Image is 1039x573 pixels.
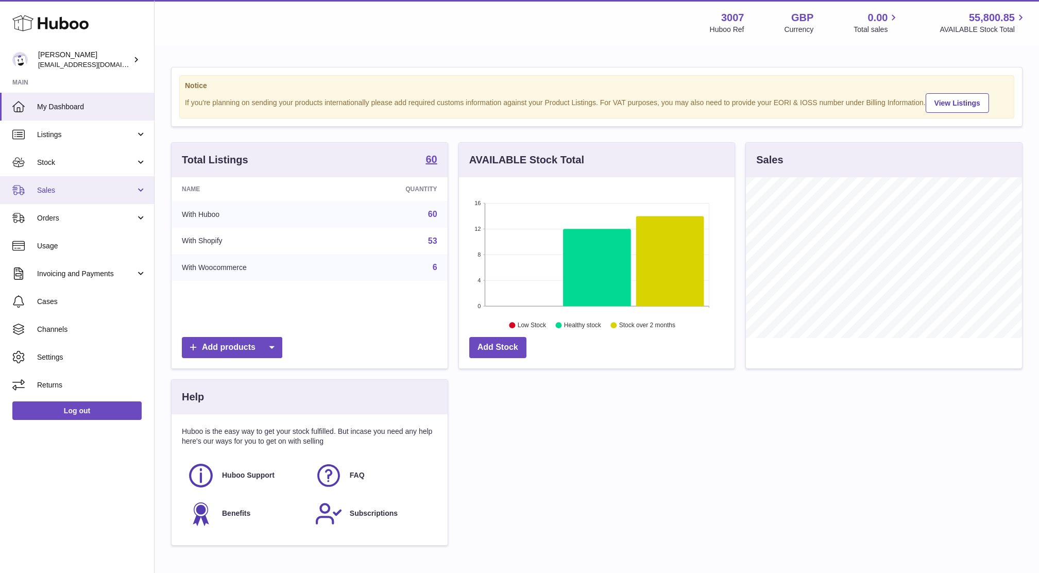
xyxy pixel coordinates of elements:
[940,25,1027,35] span: AVAILABLE Stock Total
[37,241,146,251] span: Usage
[182,337,282,358] a: Add products
[37,130,135,140] span: Listings
[187,462,304,490] a: Huboo Support
[37,269,135,279] span: Invoicing and Payments
[619,322,675,329] text: Stock over 2 months
[469,337,526,358] a: Add Stock
[172,177,343,201] th: Name
[969,11,1015,25] span: 55,800.85
[350,470,365,480] span: FAQ
[315,462,432,490] a: FAQ
[185,92,1009,113] div: If you're planning on sending your products internationally please add required customs informati...
[564,322,602,329] text: Healthy stock
[343,177,447,201] th: Quantity
[428,237,437,245] a: 53
[37,380,146,390] span: Returns
[478,303,481,309] text: 0
[474,200,481,206] text: 16
[12,401,142,420] a: Log out
[172,254,343,281] td: With Woocommerce
[940,11,1027,35] a: 55,800.85 AVAILABLE Stock Total
[425,154,437,166] a: 60
[433,263,437,272] a: 6
[756,153,783,167] h3: Sales
[38,60,151,69] span: [EMAIL_ADDRESS][DOMAIN_NAME]
[474,226,481,232] text: 12
[428,210,437,218] a: 60
[182,390,204,404] h3: Help
[185,81,1009,91] strong: Notice
[222,470,275,480] span: Huboo Support
[469,153,584,167] h3: AVAILABLE Stock Total
[222,509,250,518] span: Benefits
[172,228,343,255] td: With Shopify
[721,11,744,25] strong: 3007
[182,153,248,167] h3: Total Listings
[854,11,899,35] a: 0.00 Total sales
[785,25,814,35] div: Currency
[478,277,481,283] text: 4
[172,201,343,228] td: With Huboo
[37,102,146,112] span: My Dashboard
[37,325,146,334] span: Channels
[478,251,481,258] text: 8
[37,158,135,167] span: Stock
[350,509,398,518] span: Subscriptions
[12,52,28,68] img: bevmay@maysama.com
[182,427,437,446] p: Huboo is the easy way to get your stock fulfilled. But incase you need any help here's our ways f...
[37,186,135,195] span: Sales
[710,25,744,35] div: Huboo Ref
[791,11,813,25] strong: GBP
[187,500,304,528] a: Benefits
[854,25,899,35] span: Total sales
[37,297,146,307] span: Cases
[37,213,135,223] span: Orders
[868,11,888,25] span: 0.00
[315,500,432,528] a: Subscriptions
[518,322,547,329] text: Low Stock
[926,93,989,113] a: View Listings
[425,154,437,164] strong: 60
[37,352,146,362] span: Settings
[38,50,131,70] div: [PERSON_NAME]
